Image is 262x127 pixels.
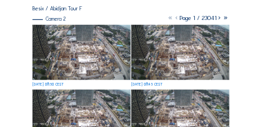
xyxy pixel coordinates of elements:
[32,83,64,86] div: [DATE] 08:50 CEST
[180,14,217,21] span: Page 1 / 23041
[32,6,82,12] div: Besix / Abidjan Tour F
[131,25,229,79] img: image_52938278
[32,17,66,21] div: Camera 2
[32,25,130,79] img: image_52938355
[131,83,162,86] div: [DATE] 08:45 CEST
